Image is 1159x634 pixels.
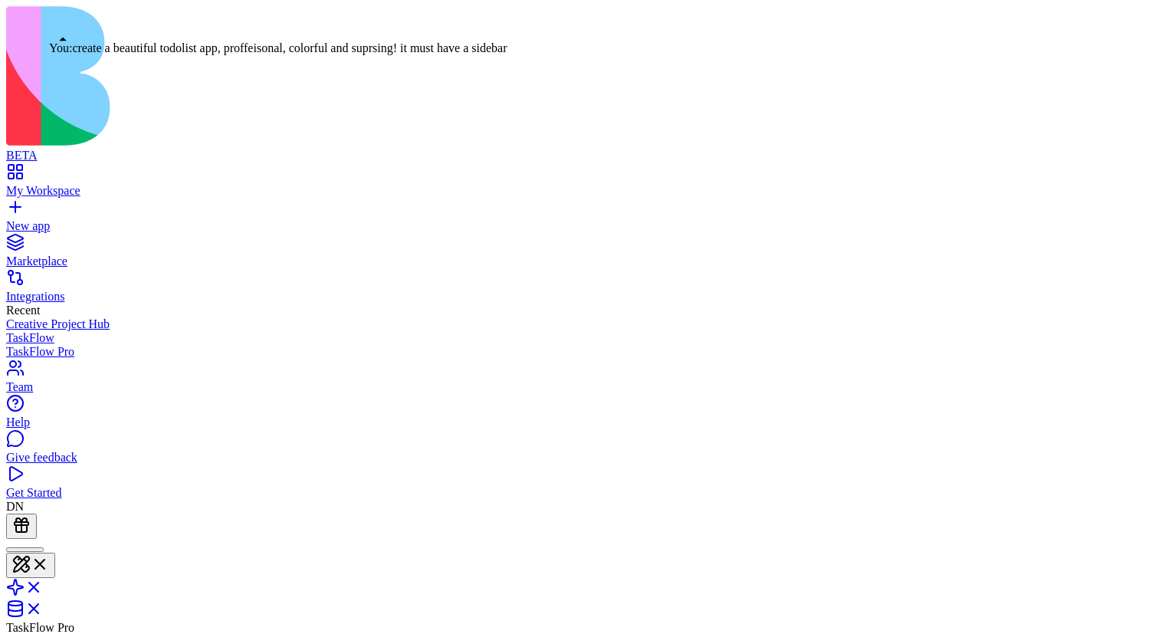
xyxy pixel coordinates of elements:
a: New app [6,205,1153,233]
a: Marketplace [6,241,1153,268]
div: Give feedback [6,451,1153,465]
a: Team [6,366,1153,394]
a: Help [6,402,1153,429]
div: Team [6,380,1153,394]
div: Marketplace [6,255,1153,268]
div: Get Started [6,486,1153,500]
a: Creative Project Hub [6,317,1153,331]
img: logo [6,6,622,146]
div: Integrations [6,290,1153,304]
div: My Workspace [6,184,1153,198]
span: You: [49,41,72,54]
div: Help [6,416,1153,429]
a: BETA [6,135,1153,163]
span: Recent [6,304,40,317]
div: BETA [6,149,1153,163]
a: TaskFlow Pro [6,345,1153,359]
a: Give feedback [6,437,1153,465]
a: Get Started [6,472,1153,500]
span: DN [6,500,24,513]
div: New app [6,219,1153,233]
a: My Workspace [6,170,1153,198]
a: Integrations [6,276,1153,304]
a: TaskFlow [6,331,1153,345]
span: TaskFlow Pro [6,621,74,634]
span: create a beautiful todolist app, proffeisonal, colorful and suprsing! it must have a sidebar [72,41,507,54]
